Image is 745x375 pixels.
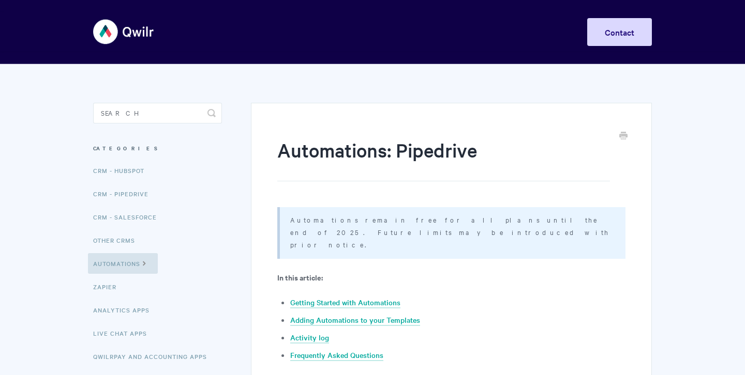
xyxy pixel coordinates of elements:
a: Other CRMs [93,230,143,251]
a: CRM - Salesforce [93,207,165,227]
h3: Categories [93,139,222,158]
a: Adding Automations to your Templates [290,315,420,326]
a: Automations [88,253,158,274]
a: Live Chat Apps [93,323,155,343]
a: Contact [587,18,652,46]
a: Analytics Apps [93,300,157,320]
a: Frequently Asked Questions [290,350,383,361]
a: QwilrPay and Accounting Apps [93,346,215,367]
h1: Automations: Pipedrive [277,137,610,181]
p: Automations remain free for all plans until the end of 2025. Future limits may be introduced with... [290,213,613,251]
b: In this article: [277,272,323,283]
a: CRM - HubSpot [93,160,152,181]
img: Qwilr Help Center [93,12,155,51]
a: Getting Started with Automations [290,297,400,308]
a: CRM - Pipedrive [93,183,156,204]
a: Print this Article [619,131,628,142]
input: Search [93,103,222,123]
a: Zapier [93,276,124,297]
a: Activity log [290,332,329,343]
